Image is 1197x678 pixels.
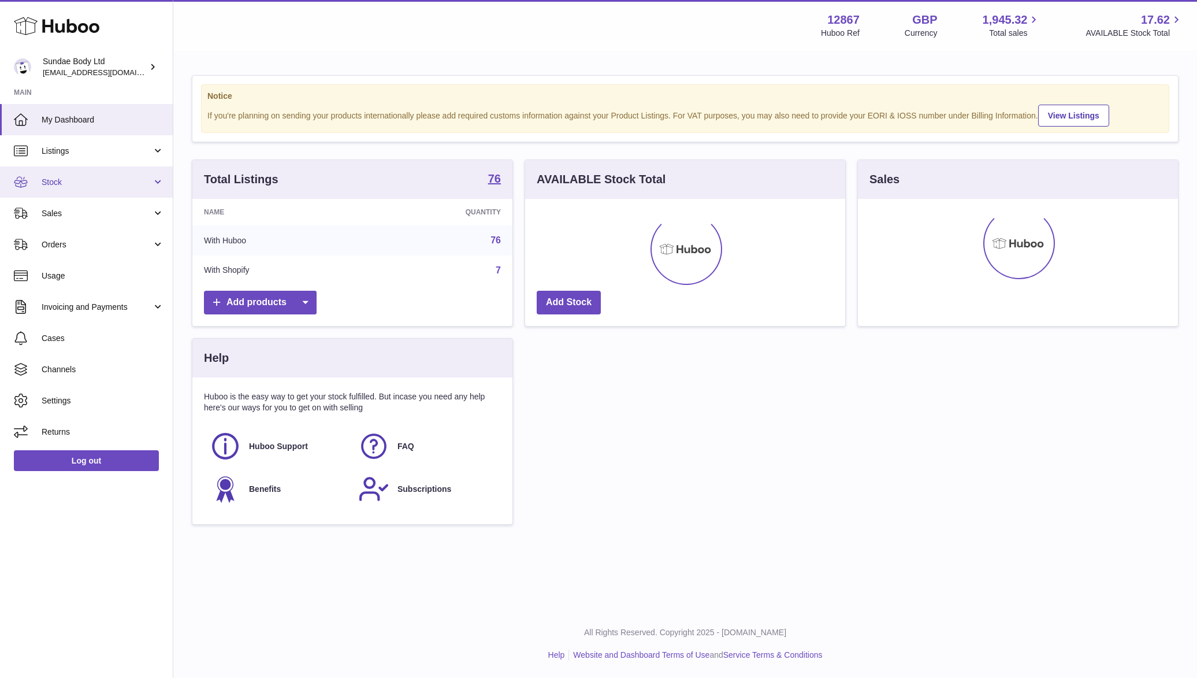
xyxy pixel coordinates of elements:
span: Subscriptions [397,484,451,495]
span: Usage [42,271,164,281]
a: Add products [204,291,317,314]
span: Orders [42,239,152,250]
a: 17.62 AVAILABLE Stock Total [1086,12,1183,39]
span: Stock [42,177,152,188]
a: 76 [488,173,501,187]
span: Sales [42,208,152,219]
span: Settings [42,395,164,406]
span: My Dashboard [42,114,164,125]
a: Benefits [210,473,347,505]
div: Currency [905,28,938,39]
span: 17.62 [1141,12,1170,28]
p: All Rights Reserved. Copyright 2025 - [DOMAIN_NAME] [183,627,1188,638]
span: Channels [42,364,164,375]
a: Website and Dashboard Terms of Use [573,650,709,660]
span: 1,945.32 [983,12,1028,28]
a: View Listings [1038,105,1109,127]
a: FAQ [358,431,495,462]
td: With Shopify [192,255,365,286]
h3: Total Listings [204,172,278,187]
span: Benefits [249,484,281,495]
a: Subscriptions [358,473,495,505]
a: 1,945.32 Total sales [983,12,1041,39]
span: Total sales [989,28,1040,39]
a: 76 [490,235,501,245]
th: Quantity [365,199,512,225]
p: Huboo is the easy way to get your stock fulfilled. But incase you need any help here's our ways f... [204,391,501,413]
div: Huboo Ref [821,28,860,39]
span: [EMAIL_ADDRESS][DOMAIN_NAME] [43,68,170,77]
a: Service Terms & Conditions [723,650,823,660]
td: With Huboo [192,225,365,255]
span: Listings [42,146,152,157]
a: Huboo Support [210,431,347,462]
span: AVAILABLE Stock Total [1086,28,1183,39]
span: Cases [42,333,164,344]
a: Help [548,650,565,660]
span: Returns [42,427,164,438]
span: FAQ [397,441,414,452]
h3: Help [204,350,229,366]
strong: 76 [488,173,501,184]
img: kirstie@sundaebody.com [14,58,31,76]
div: Sundae Body Ltd [43,56,147,78]
th: Name [192,199,365,225]
strong: GBP [912,12,937,28]
h3: Sales [869,172,899,187]
strong: Notice [207,91,1163,102]
li: and [569,650,822,661]
h3: AVAILABLE Stock Total [537,172,666,187]
a: Log out [14,450,159,471]
span: Huboo Support [249,441,308,452]
a: Add Stock [537,291,601,314]
span: Invoicing and Payments [42,302,152,313]
strong: 12867 [827,12,860,28]
div: If you're planning on sending your products internationally please add required customs informati... [207,103,1163,127]
a: 7 [496,265,501,275]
